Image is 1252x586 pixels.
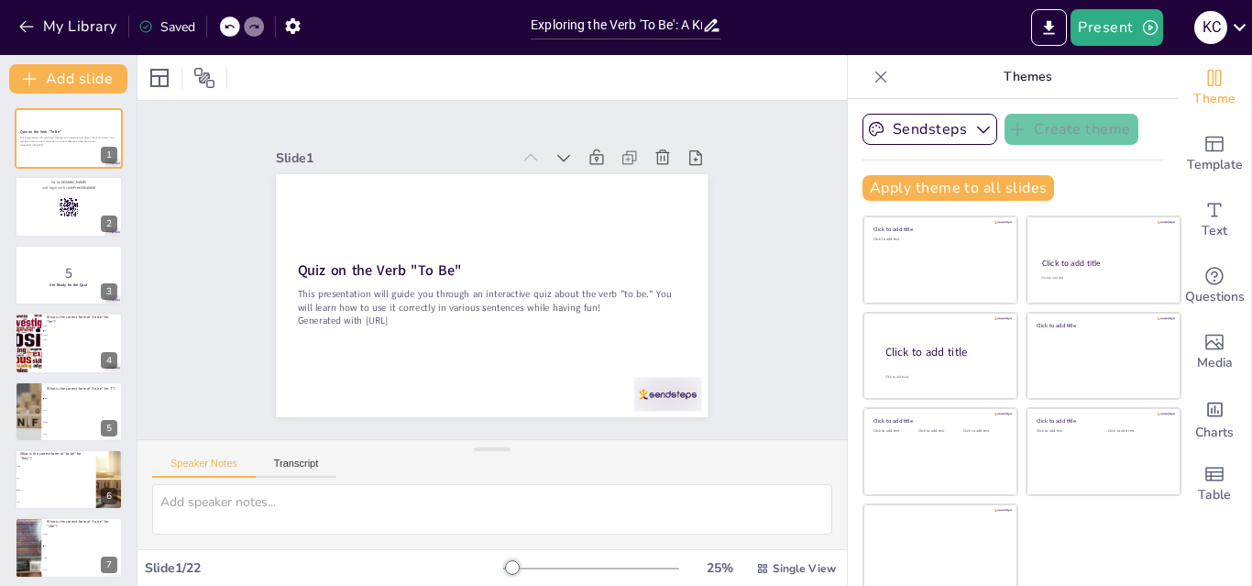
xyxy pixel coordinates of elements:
div: Add a table [1178,451,1251,517]
button: Sendsteps [862,114,997,145]
div: Click to add text [1108,429,1166,434]
span: Text [1202,221,1227,241]
div: Slide 1 / 22 [145,559,503,577]
div: Click to add text [918,429,960,434]
div: 4 [15,313,123,373]
span: be [45,339,95,341]
div: 6 [15,449,123,510]
div: Click to add title [873,226,1005,233]
button: Create theme [1005,114,1138,145]
p: What is the correct form of "to be" for "she"? [47,519,117,529]
strong: [DOMAIN_NAME] [60,180,86,184]
div: Layout [145,63,174,93]
div: 5 [15,381,123,442]
div: Click to add text [963,429,1005,434]
span: are [45,558,122,559]
span: are [45,421,122,423]
span: Charts [1195,423,1234,443]
div: 3 [101,283,117,300]
span: be [17,501,94,503]
p: 5 [20,263,117,283]
div: 4 [101,352,117,369]
div: Click to add text [873,238,1005,242]
div: Click to add body [885,375,1001,380]
button: Add slide [9,64,127,94]
div: 2 [101,216,117,232]
span: Position [193,67,215,89]
div: 2 [15,176,123,237]
div: 3 [15,245,123,305]
strong: Quiz on the Verb "To Be" [20,130,61,135]
span: Single View [773,561,836,576]
span: am [45,397,122,399]
div: 25 % [697,559,741,577]
p: Go to [20,180,117,185]
div: Click to add text [1037,429,1094,434]
span: is [45,546,122,547]
button: k C [1194,9,1227,46]
strong: Get Ready for the Quiz! [49,282,87,287]
div: Click to add title [1037,417,1168,425]
p: What is the correct form of "to be" for "they"? [20,451,91,461]
div: Get real-time input from your audience [1178,253,1251,319]
div: 6 [101,488,117,504]
div: Add ready made slides [1178,121,1251,187]
button: Transcript [256,458,337,478]
button: Apply theme to all slides [862,175,1054,201]
input: Insert title [531,12,702,39]
span: Table [1198,485,1231,505]
div: Add images, graphics, shapes or video [1178,319,1251,385]
div: Click to add title [885,345,1003,360]
div: Click to add title [1042,258,1164,269]
span: are [17,489,94,491]
div: 7 [101,557,117,573]
span: am [17,466,94,468]
div: Saved [138,18,195,36]
p: and login with code [20,184,117,190]
div: k C [1194,11,1227,44]
div: 7 [15,517,123,578]
button: Speaker Notes [152,458,256,478]
div: Add charts and graphs [1178,385,1251,451]
span: are [45,335,95,337]
span: Media [1197,353,1233,373]
span: am [45,326,95,327]
div: Click to add title [1037,321,1168,328]
button: Present [1071,9,1162,46]
div: Click to add text [1041,276,1163,281]
div: Slide 1 [379,45,578,196]
span: Template [1187,155,1243,175]
div: Change the overall theme [1178,55,1251,121]
p: Generated with [URL] [20,143,117,147]
span: am [45,534,122,536]
span: is [45,330,95,332]
button: My Library [14,12,125,41]
span: be [45,433,122,435]
div: 1 [101,147,117,163]
p: This presentation will guide you through an interactive quiz about the verb "to be." You will lea... [20,137,117,143]
p: What is the correct form of "to be" for "I"? [47,385,117,391]
p: Generated with [URL] [302,192,624,431]
div: 5 [101,420,117,437]
span: Questions [1185,287,1245,307]
div: Add text boxes [1178,187,1251,253]
strong: Quiz on the Verb "To Be" [329,149,473,260]
p: Themes [895,55,1159,99]
div: Click to add text [873,429,915,434]
span: Theme [1193,89,1236,109]
p: What is the correct form of "to be" for "he"? [47,315,117,325]
div: Click to add title [873,417,1005,425]
button: Export to PowerPoint [1031,9,1067,46]
p: This presentation will guide you through an interactive quiz about the verb "to be." You will lea... [309,170,639,420]
div: 1 [15,108,123,169]
span: is [45,409,122,411]
span: is [17,477,94,479]
span: be [45,569,122,570]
